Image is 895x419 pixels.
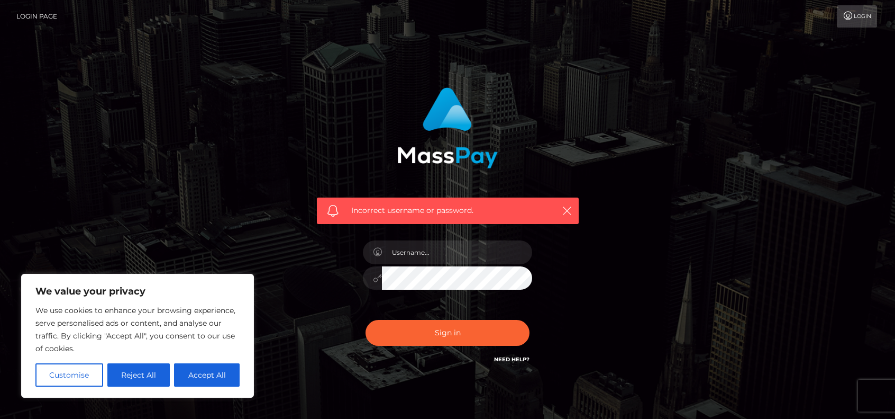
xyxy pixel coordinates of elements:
a: Login Page [16,5,57,28]
a: Need Help? [494,356,529,363]
span: Incorrect username or password. [351,205,544,216]
a: Login [837,5,877,28]
img: MassPay Login [397,87,498,168]
p: We use cookies to enhance your browsing experience, serve personalised ads or content, and analys... [35,304,240,355]
button: Sign in [366,320,529,346]
button: Accept All [174,363,240,387]
div: We value your privacy [21,274,254,398]
input: Username... [382,240,532,264]
button: Reject All [107,363,170,387]
button: Customise [35,363,103,387]
p: We value your privacy [35,285,240,298]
